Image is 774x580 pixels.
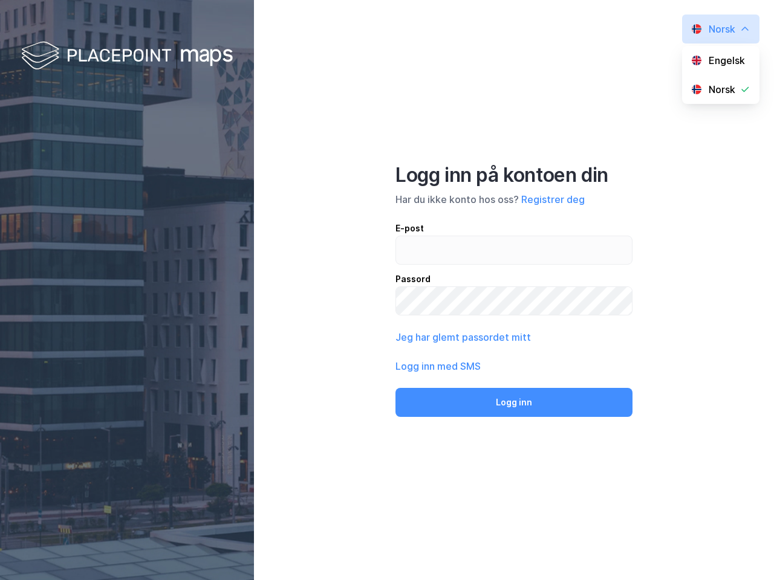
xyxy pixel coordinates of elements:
[709,22,735,36] div: Norsk
[709,82,735,97] div: Norsk
[395,192,633,207] div: Har du ikke konto hos oss?
[521,192,585,207] button: Registrer deg
[395,221,633,236] div: E-post
[395,359,481,373] button: Logg inn med SMS
[21,39,233,74] img: logo-white.f07954bde2210d2a523dddb988cd2aa7.svg
[395,330,531,344] button: Jeg har glemt passordet mitt
[395,163,633,187] div: Logg inn på kontoen din
[395,272,633,286] div: Passord
[709,53,745,68] div: Engelsk
[395,388,633,417] button: Logg inn
[714,522,774,580] iframe: Chat Widget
